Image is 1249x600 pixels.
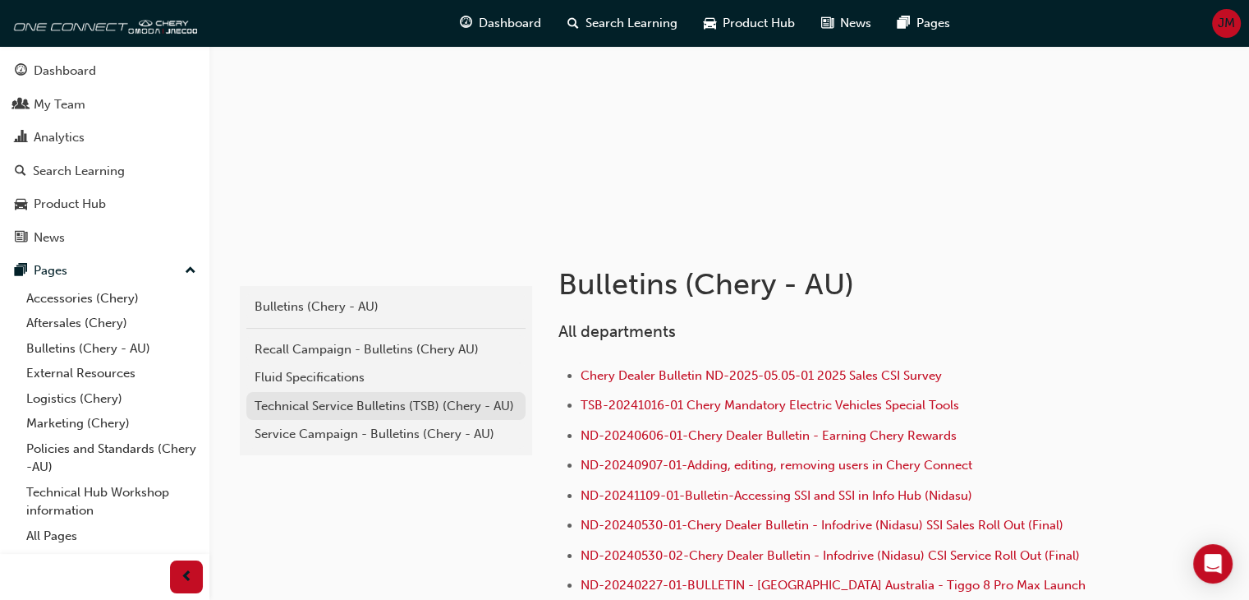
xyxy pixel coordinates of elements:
[581,488,972,503] a: ND-20241109-01-Bulletin-Accessing SSI and SSI in Info Hub (Nidasu)
[20,286,203,312] a: Accessories (Chery)
[808,7,884,40] a: news-iconNews
[7,53,203,256] button: DashboardMy TeamAnalyticsSearch LearningProduct HubNews
[558,266,1097,302] h1: Bulletins (Chery - AU)
[581,428,957,443] a: ND-20240606-01-Chery Dealer Bulletin - Earning Chery Rewards
[246,335,526,364] a: Recall Campaign - Bulletins (Chery AU)
[7,122,203,153] a: Analytics
[34,228,65,247] div: News
[7,256,203,286] button: Pages
[460,13,472,34] span: guage-icon
[447,7,554,40] a: guage-iconDashboard
[554,7,691,40] a: search-iconSearch Learning
[181,567,193,588] span: prev-icon
[567,13,579,34] span: search-icon
[20,311,203,336] a: Aftersales (Chery)
[7,189,203,219] a: Product Hub
[1212,9,1241,38] button: JM
[691,7,808,40] a: car-iconProduct Hub
[20,524,203,549] a: All Pages
[7,223,203,253] a: News
[821,13,833,34] span: news-icon
[20,411,203,436] a: Marketing (Chery)
[255,298,517,316] div: Bulletins (Chery - AU)
[33,162,125,181] div: Search Learning
[34,62,96,81] div: Dashboard
[704,13,716,34] span: car-icon
[15,131,27,145] span: chart-icon
[20,386,203,412] a: Logistics (Chery)
[15,98,27,113] span: people-icon
[884,7,963,40] a: pages-iconPages
[15,164,26,179] span: search-icon
[8,7,197,39] img: oneconnect
[7,56,203,86] a: Dashboard
[34,95,85,114] div: My Team
[479,14,541,33] span: Dashboard
[246,363,526,392] a: Fluid Specifications
[15,264,27,279] span: pages-icon
[581,458,972,473] a: ND-20240907-01-Adding, editing, removing users in Chery Connect
[723,14,795,33] span: Product Hub
[916,14,950,33] span: Pages
[1218,14,1235,33] span: JM
[581,518,1063,533] a: ND-20240530-01-Chery Dealer Bulletin - Infodrive (Nidasu) SSI Sales Roll Out (Final)
[34,195,106,214] div: Product Hub
[581,368,942,383] a: Chery Dealer Bulletin ND-2025-05.05-01 2025 Sales CSI Survey
[15,64,27,79] span: guage-icon
[246,392,526,421] a: Technical Service Bulletins (TSB) (Chery - AU)
[20,480,203,524] a: Technical Hub Workshop information
[585,14,677,33] span: Search Learning
[581,548,1080,563] a: ND-20240530-02-Chery Dealer Bulletin - Infodrive (Nidasu) CSI Service Roll Out (Final)
[581,398,959,413] a: TSB-20241016-01 Chery Mandatory Electric Vehicles Special Tools
[15,231,27,246] span: news-icon
[255,368,517,387] div: Fluid Specifications
[255,340,517,359] div: Recall Campaign - Bulletins (Chery AU)
[34,128,85,147] div: Analytics
[185,261,196,282] span: up-icon
[20,361,203,386] a: External Resources
[246,420,526,449] a: Service Campaign - Bulletins (Chery - AU)
[7,90,203,120] a: My Team
[20,436,203,480] a: Policies and Standards (Chery -AU)
[1193,544,1233,584] div: Open Intercom Messenger
[255,397,517,416] div: Technical Service Bulletins (TSB) (Chery - AU)
[34,261,67,280] div: Pages
[898,13,910,34] span: pages-icon
[20,336,203,362] a: Bulletins (Chery - AU)
[15,197,27,212] span: car-icon
[558,322,676,341] span: All departments
[7,156,203,187] a: Search Learning
[840,14,871,33] span: News
[246,293,526,321] a: Bulletins (Chery - AU)
[255,425,517,444] div: Service Campaign - Bulletins (Chery - AU)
